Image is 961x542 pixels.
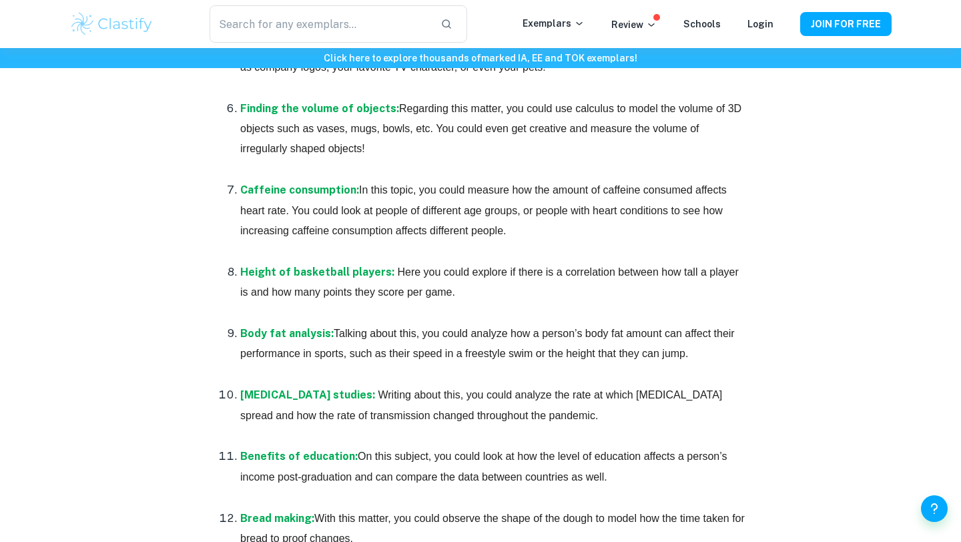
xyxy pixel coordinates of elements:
[240,103,745,155] span: Regarding this matter, you could use calculus to model the volume of 3D objects such as vases, mu...
[240,388,375,401] a: [MEDICAL_DATA] studies:
[800,12,892,36] button: JOIN FOR FREE
[611,17,657,32] p: Review
[3,51,958,65] h6: Click here to explore thousands of marked IA, EE and TOK exemplars !
[240,327,334,340] a: Body fat analysis:
[240,184,729,236] span: In this topic, you could measure how the amount of caffeine consumed affects heart rate. You coul...
[240,184,359,196] a: Caffeine consumption:
[355,450,358,463] strong: :
[69,11,154,37] img: Clastify logo
[240,328,737,359] span: Talking about this, you could analyze how a person’s body fat amount can affect their performance...
[240,450,355,463] strong: Benefits of education
[240,450,358,463] a: Benefits of education:
[240,21,745,73] span: Exploring this one, you could use mathematical functions to plot a graph that resembles an image....
[240,389,725,421] span: Writing about this, you could analyze the rate at which [MEDICAL_DATA] spread and how the rate of...
[240,266,394,278] a: Height of basketball players:
[240,102,399,115] a: Finding the volume of objects:
[240,512,314,525] a: Bread making:
[747,19,773,29] a: Login
[921,495,948,522] button: Help and Feedback
[210,5,430,43] input: Search for any exemplars...
[240,451,730,482] span: On this subject, you could look at how the level of education affects a person’s income post-grad...
[523,16,585,31] p: Exemplars
[683,19,721,29] a: Schools
[240,266,741,298] span: Here you could explore if there is a correlation between how tall a player is and how many points...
